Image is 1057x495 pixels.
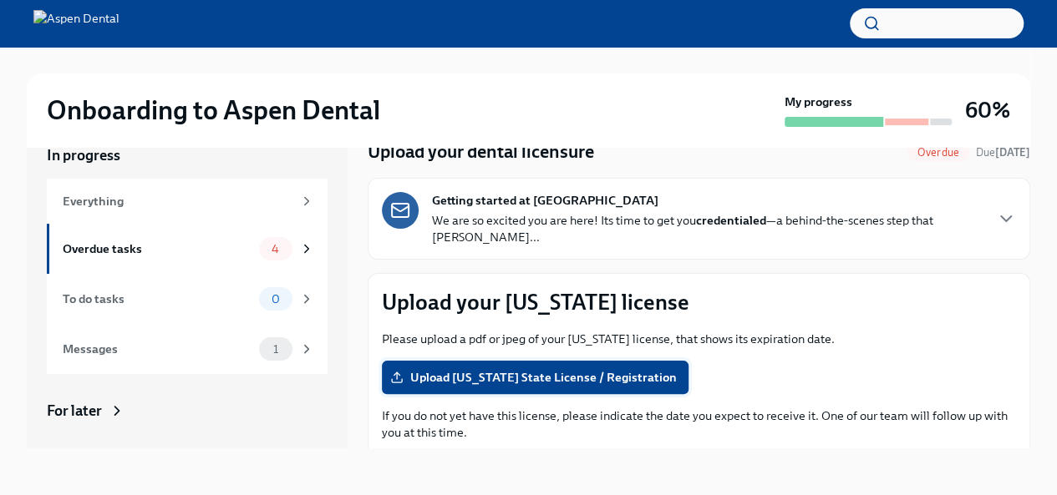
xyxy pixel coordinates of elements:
[262,293,290,306] span: 0
[382,331,1016,347] p: Please upload a pdf or jpeg of your [US_STATE] license, that shows its expiration date.
[63,340,252,358] div: Messages
[47,401,328,421] a: For later
[995,146,1030,159] strong: [DATE]
[394,369,677,386] span: Upload [US_STATE] State License / Registration
[47,324,328,374] a: Messages1
[63,240,252,258] div: Overdue tasks
[47,93,380,127] h2: Onboarding to Aspen Dental
[47,274,328,324] a: To do tasks0
[33,10,119,37] img: Aspen Dental
[382,361,689,394] label: Upload [US_STATE] State License / Registration
[696,213,766,228] strong: credentialed
[63,290,252,308] div: To do tasks
[965,95,1010,125] h3: 60%
[262,243,289,255] span: 4
[263,343,288,356] span: 1
[382,407,1016,441] p: If you do not yet have this license, please indicate the date you expect to receive it. One of ou...
[47,401,102,421] div: For later
[47,145,328,165] a: In progress
[976,146,1030,159] span: Due
[382,287,1016,317] p: Upload your [US_STATE] license
[907,146,969,159] span: Overdue
[785,93,852,110] strong: My progress
[432,212,983,245] p: We are so excited you are here! Its time to get you —a behind-the-scenes step that [PERSON_NAME]...
[47,447,328,467] a: Archived
[63,192,292,210] div: Everything
[368,139,594,164] h4: Upload your dental licensure
[47,224,328,274] a: Overdue tasks4
[432,192,658,209] strong: Getting started at [GEOGRAPHIC_DATA]
[976,144,1030,160] span: September 19th, 2025 09:00
[47,179,328,224] a: Everything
